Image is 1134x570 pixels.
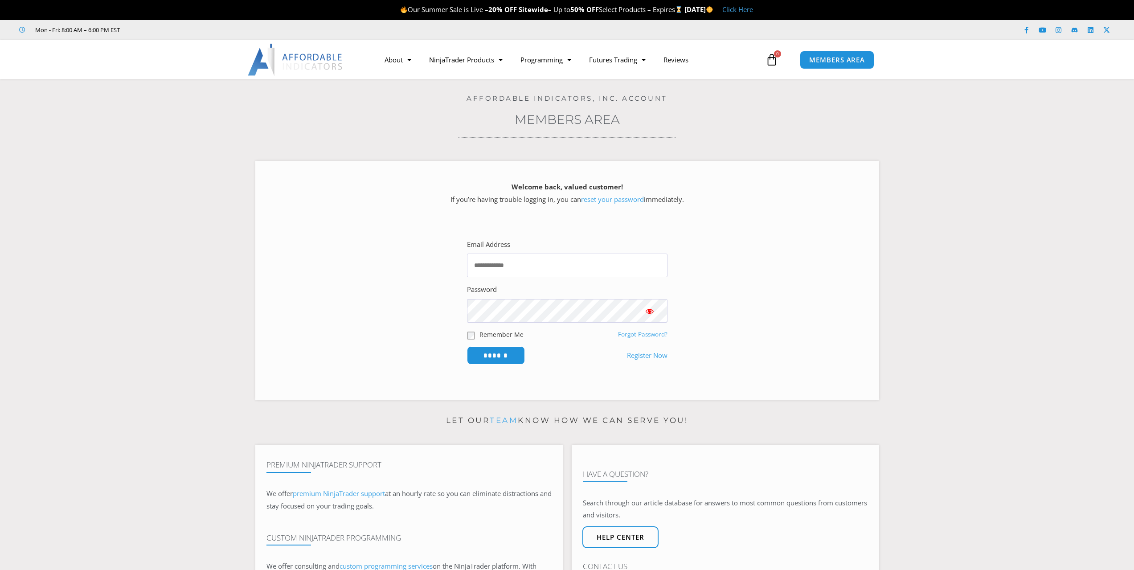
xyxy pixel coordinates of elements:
a: MEMBERS AREA [800,51,874,69]
a: NinjaTrader Products [420,49,512,70]
a: 0 [752,47,791,73]
span: We offer [266,489,293,498]
span: Our Summer Sale is Live – – Up to Select Products – Expires [400,5,684,14]
span: MEMBERS AREA [809,57,865,63]
a: Futures Trading [580,49,655,70]
h4: Premium NinjaTrader Support [266,460,552,469]
img: ⌛ [675,6,682,13]
p: Search through our article database for answers to most common questions from customers and visit... [583,497,868,522]
img: LogoAI | Affordable Indicators – NinjaTrader [248,44,344,76]
h4: Have A Question? [583,470,868,479]
strong: Welcome back, valued customer! [512,182,623,191]
a: Register Now [627,349,667,362]
a: Reviews [655,49,697,70]
a: Help center [582,526,659,548]
a: reset your password [581,195,644,204]
a: Forgot Password? [618,330,667,338]
strong: 50% OFF [570,5,599,14]
span: 0 [774,50,781,57]
p: Let our know how we can serve you! [255,414,879,428]
span: Mon - Fri: 8:00 AM – 6:00 PM EST [33,25,120,35]
label: Password [467,283,497,296]
span: at an hourly rate so you can eliminate distractions and stay focused on your trading goals. [266,489,552,510]
strong: 20% OFF [488,5,517,14]
a: Programming [512,49,580,70]
a: Affordable Indicators, Inc. Account [467,94,667,103]
a: team [490,416,518,425]
a: About [376,49,420,70]
a: Members Area [515,112,620,127]
p: If you’re having trouble logging in, you can immediately. [271,181,864,206]
a: premium NinjaTrader support [293,489,385,498]
span: Help center [597,534,644,541]
strong: Sitewide [519,5,548,14]
label: Email Address [467,238,510,251]
button: Show password [632,299,667,323]
strong: [DATE] [684,5,713,14]
img: 🌞 [706,6,713,13]
img: 🔥 [401,6,407,13]
a: Click Here [722,5,753,14]
iframe: Customer reviews powered by Trustpilot [132,25,266,34]
label: Remember Me [479,330,524,339]
h4: Custom NinjaTrader Programming [266,533,552,542]
nav: Menu [376,49,763,70]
